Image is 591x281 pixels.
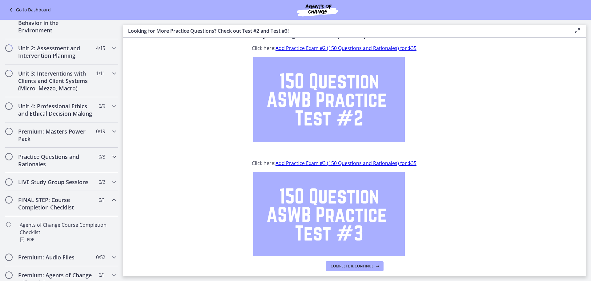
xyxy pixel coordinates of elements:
span: 0 / 1 [98,196,105,204]
span: Complete & continue [331,264,374,269]
h2: Premium: Audio Files [18,254,93,261]
span: 1 / 11 [96,70,105,77]
h2: Unit 4: Professional Ethics and Ethical Decision Making [18,102,93,117]
a: Add Practice Exam #2 (150 Questions and Rationales) for $35 [275,45,416,52]
h2: FINAL STEP: Course Completion Checklist [18,196,93,211]
img: 150_Question_ASWB_Practice_Test__2.png [253,57,405,142]
span: 0 / 52 [96,254,105,261]
span: 0 / 19 [96,128,105,135]
h2: Premium: Masters Power Pack [18,128,93,143]
p: Click here: [252,159,457,167]
span: 0 / 1 [98,271,105,279]
h2: Unit 2: Assessment and Intervention Planning [18,44,93,59]
p: Click here: [252,44,457,52]
img: 150_Question_ASWB_Practice_Test__3.png [253,172,405,257]
button: Complete & continue [326,261,384,271]
span: 4 / 15 [96,44,105,52]
h2: Practice Questions and Rationales [18,153,93,168]
span: 0 / 9 [98,102,105,110]
a: Go to Dashboard [7,6,51,14]
img: Agents of Change [280,2,354,17]
h3: Looking for More Practice Questions? Check out Test #2 and Test #3! [128,27,564,35]
a: Add Practice Exam #3 (150 Questions and Rationales) for $35 [275,160,416,167]
span: 0 / 2 [98,178,105,186]
div: Agents of Change Course Completion Checklist [20,221,116,243]
span: 0 / 8 [98,153,105,160]
h2: LIVE Study Group Sessions [18,178,93,186]
h2: Unit 3: Interventions with Clients and Client Systems (Micro, Mezzo, Macro) [18,70,93,92]
div: PDF [20,236,116,243]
